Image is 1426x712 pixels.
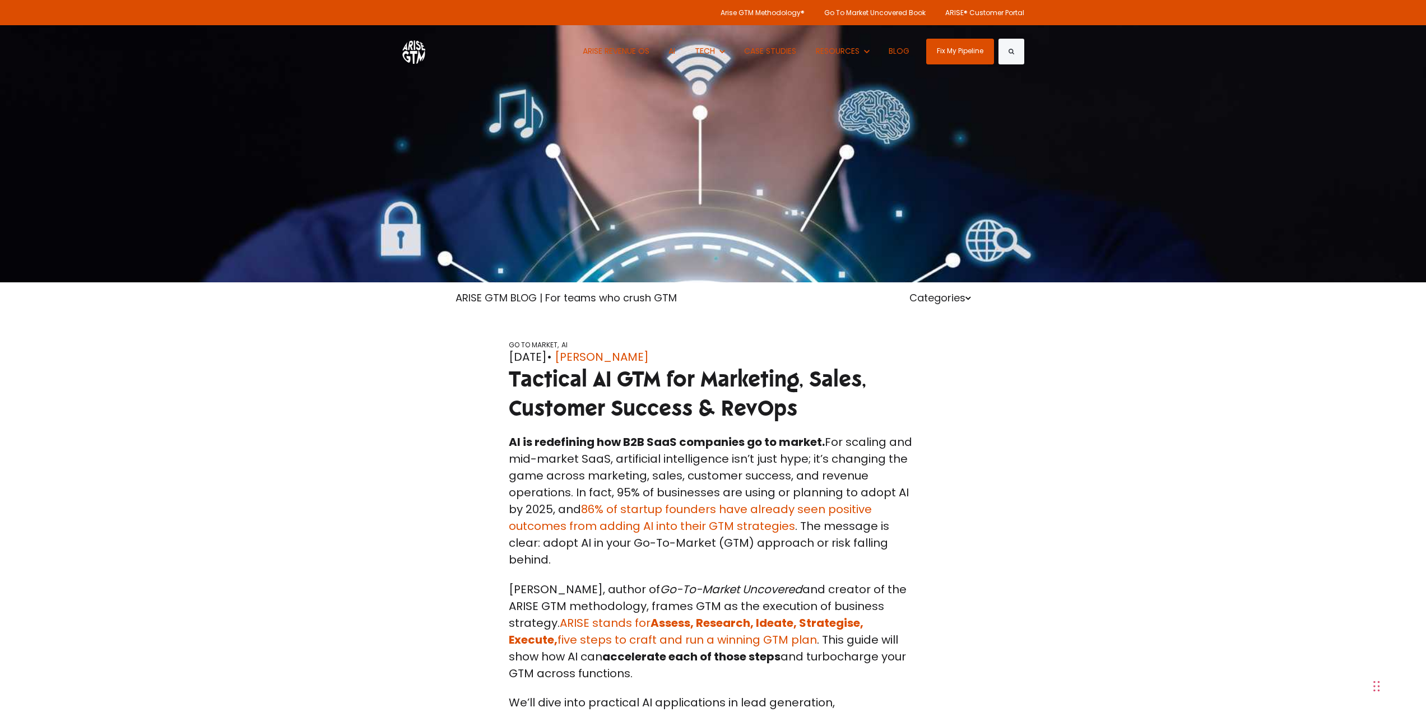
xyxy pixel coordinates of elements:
[807,25,877,77] button: Show submenu for RESOURCES RESOURCES
[1175,572,1426,712] iframe: Chat Widget
[561,340,568,350] a: AI
[509,434,825,450] strong: AI is redefining how B2B SaaS companies go to market.
[909,291,971,305] a: Categories
[509,615,863,648] a: ARISE stands forAssess, Research, Ideate, Strategise, Execute,five steps to craft and run a winni...
[509,615,863,648] strong: Assess, Research, Ideate, Strategise, Execute,
[509,581,918,682] p: [PERSON_NAME], author of and creator of the ARISE GTM methodology, frames GTM as the execution of...
[881,25,918,77] a: BLOG
[661,25,684,77] a: AI
[926,39,994,64] a: Fix My Pipeline
[998,39,1024,64] button: Search
[456,291,677,305] a: ARISE GTM BLOG | For teams who crush GTM
[402,39,425,64] img: ARISE GTM logo (1) white
[509,348,918,365] div: [DATE]
[509,365,866,422] span: Tactical AI GTM for Marketing, Sales, Customer Success & RevOps
[686,25,733,77] button: Show submenu for TECH TECH
[574,25,918,77] nav: Desktop navigation
[547,349,552,365] span: •
[509,501,872,534] a: 86% of startup founders have already seen positive outcomes from adding AI into their GTM strategies
[695,45,715,57] span: TECH
[574,25,658,77] a: ARISE REVENUE OS
[660,581,802,597] em: Go-To-Market Uncovered
[816,45,860,57] span: RESOURCES
[602,649,781,664] strong: accelerate each of those steps
[1373,669,1380,703] div: Drag
[509,434,918,568] p: For scaling and mid-market SaaS, artificial intelligence isn’t just hype; it’s changing the game ...
[555,348,649,365] a: [PERSON_NAME]
[736,25,805,77] a: CASE STUDIES
[509,340,559,350] a: GO TO MARKET,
